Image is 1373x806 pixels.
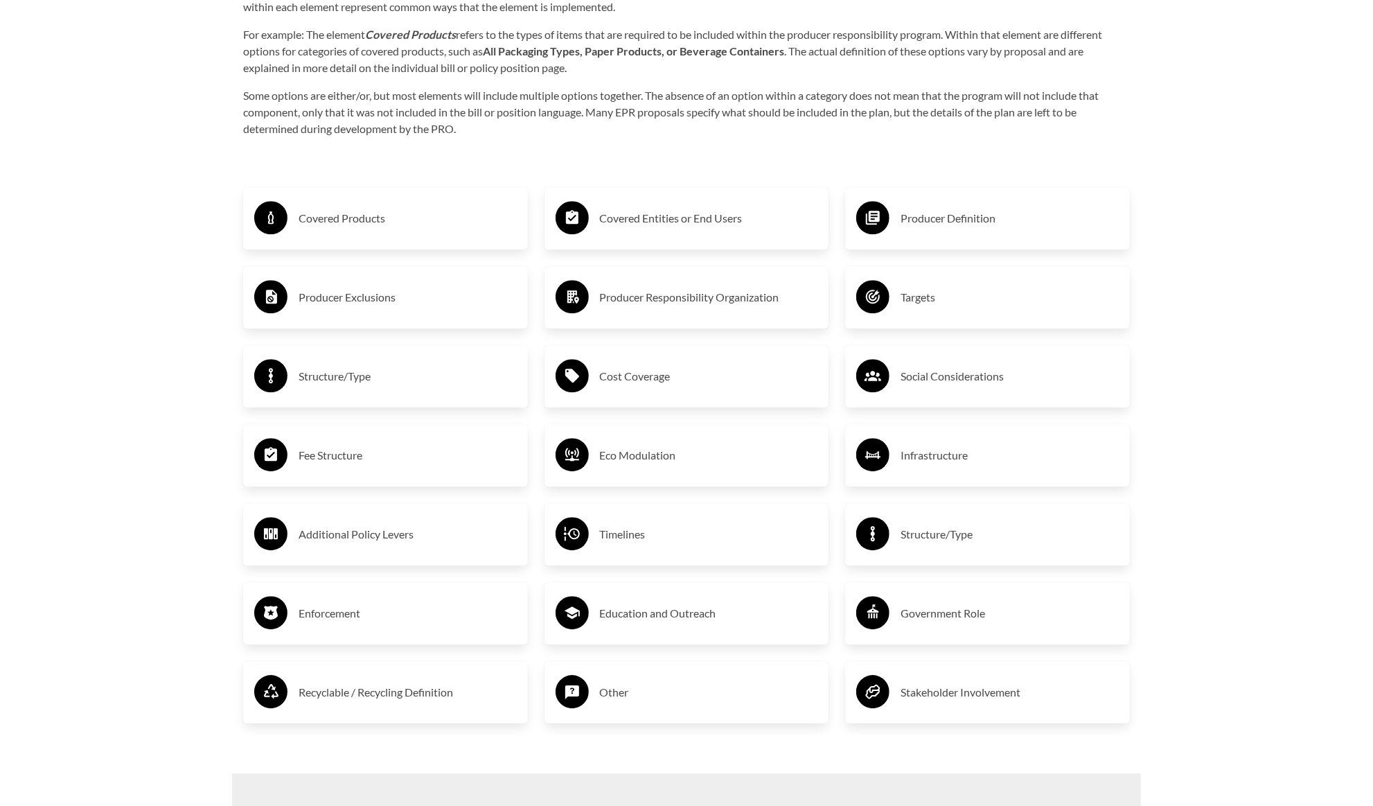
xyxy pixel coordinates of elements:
strong: All Packaging Types, Paper Products, or Beverage Containers [483,44,784,58]
strong: Covered Products [365,28,456,41]
h3: Covered Entities or End Users [600,207,818,229]
h3: Structure/Type [299,365,517,387]
h3: Infrastructure [901,444,1119,466]
h3: Targets [901,286,1119,308]
h3: Cost Coverage [600,365,818,387]
h3: Enforcement [299,602,517,624]
h3: Other [600,681,818,703]
h3: Social Considerations [901,365,1119,387]
h3: Eco Modulation [600,444,818,466]
p: For example: The element refers to the types of items that are required to be included within the... [243,26,1130,76]
h3: Producer Exclusions [299,286,517,308]
h3: Timelines [600,523,818,545]
h3: Fee Structure [299,444,517,466]
h3: Education and Outreach [600,602,818,624]
h3: Producer Responsibility Organization [600,286,818,308]
h3: Additional Policy Levers [299,523,517,545]
h3: Recyclable / Recycling Definition [299,681,517,703]
h3: Producer Definition [901,207,1119,229]
h3: Stakeholder Involvement [901,681,1119,703]
p: Some options are either/or, but most elements will include multiple options together. The absence... [243,87,1130,137]
h3: Government Role [901,602,1119,624]
h3: Structure/Type [901,523,1119,545]
h3: Covered Products [299,207,517,229]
